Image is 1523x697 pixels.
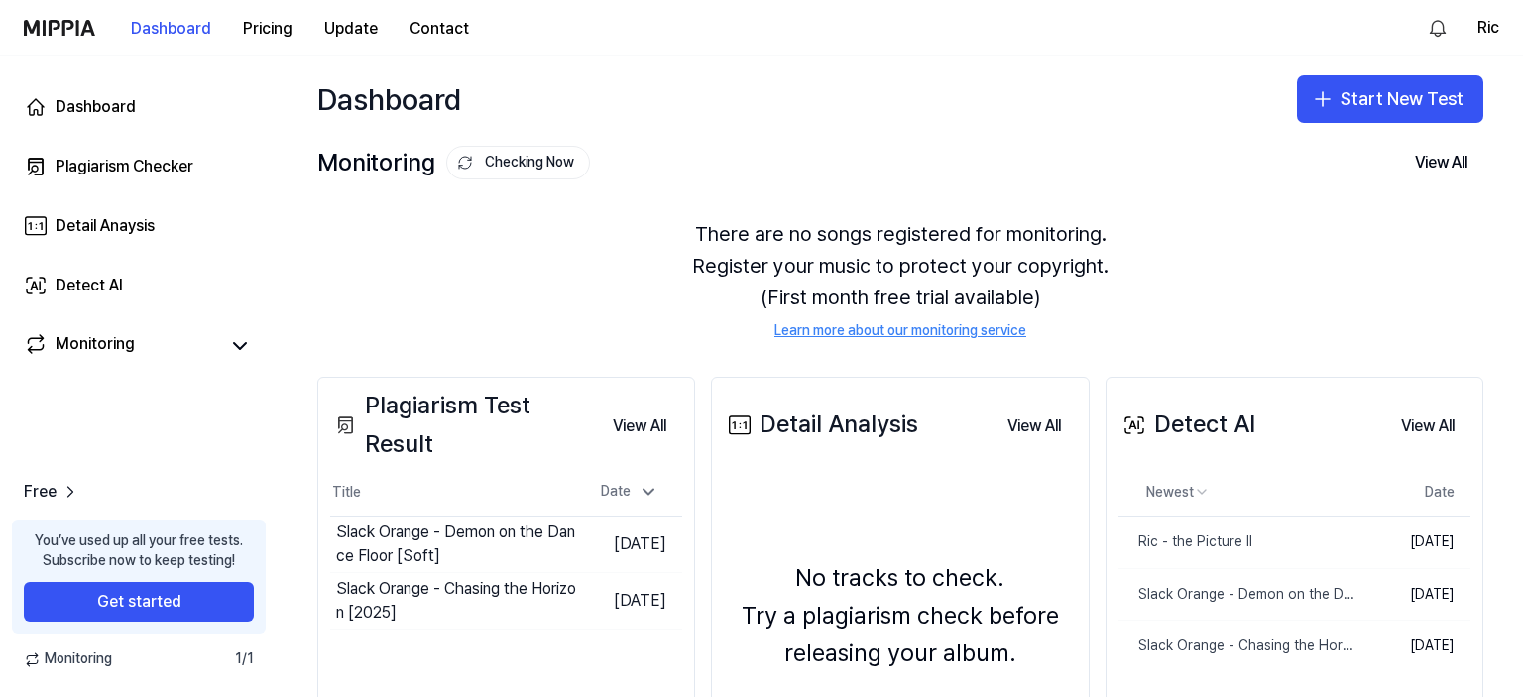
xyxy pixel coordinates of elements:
th: Date [1355,469,1470,517]
div: Slack Orange - Chasing the Horizon [2025] [336,577,577,625]
a: Dashboard [12,83,266,131]
div: Dashboard [56,95,136,119]
button: Dashboard [115,9,227,49]
button: View All [597,407,682,446]
a: Slack Orange - Chasing the Horizon [2025] [1118,621,1355,672]
img: 알림 [1426,16,1450,40]
button: Get started [24,582,254,622]
td: [DATE] [577,517,682,573]
button: View All [992,407,1077,446]
span: 1 / 1 [235,649,254,669]
td: [DATE] [1355,517,1470,569]
div: Date [593,476,666,508]
a: Free [24,480,80,504]
span: Monitoring [24,649,112,669]
span: Free [24,480,57,504]
div: Detect AI [1118,406,1255,443]
button: Pricing [227,9,308,49]
div: Detect AI [56,274,123,297]
button: Update [308,9,394,49]
a: View All [1385,405,1470,446]
button: View All [1399,143,1483,182]
button: Contact [394,9,485,49]
div: Monitoring [317,144,590,181]
button: Start New Test [1297,75,1483,123]
th: Title [330,469,577,517]
a: Detect AI [12,262,266,309]
a: View All [992,405,1077,446]
a: Monitoring [24,332,218,360]
div: Detail Anaysis [56,214,155,238]
div: Slack Orange - Demon on the Dance Floor [Soft] [336,521,577,568]
div: Plagiarism Test Result [330,387,597,463]
button: Ric [1477,16,1499,40]
a: Detail Anaysis [12,202,266,250]
div: Monitoring [56,332,135,360]
td: [DATE] [1355,568,1470,621]
div: Plagiarism Checker [56,155,193,178]
div: Dashboard [317,75,461,123]
div: No tracks to check. Try a plagiarism check before releasing your album. [724,559,1076,673]
div: Slack Orange - Chasing the Horizon [2025] [1118,637,1355,656]
div: There are no songs registered for monitoring. Register your music to protect your copyright. (Fir... [317,194,1483,365]
a: Slack Orange - Demon on the Dance Floor [Soft] [1118,569,1355,621]
a: Plagiarism Checker [12,143,266,190]
div: Slack Orange - Demon on the Dance Floor [Soft] [1118,585,1355,605]
a: Ric - the Picture II [1118,517,1355,568]
a: View All [597,405,682,446]
button: View All [1385,407,1470,446]
div: Detail Analysis [724,406,918,443]
div: Ric - the Picture II [1118,532,1252,552]
td: [DATE] [577,573,682,630]
td: [DATE] [1355,621,1470,672]
a: Update [308,1,394,56]
div: You’ve used up all your free tests. Subscribe now to keep testing! [35,531,243,570]
button: Checking Now [446,146,590,179]
img: logo [24,20,95,36]
a: Learn more about our monitoring service [774,321,1026,341]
